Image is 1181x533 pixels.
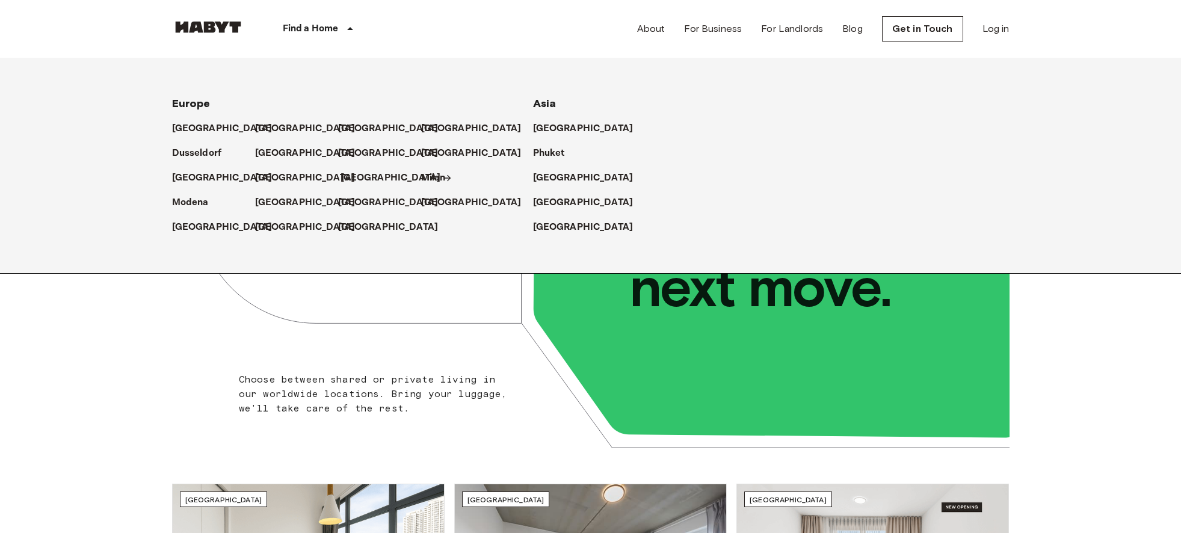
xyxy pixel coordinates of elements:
[533,196,646,210] a: [GEOGRAPHIC_DATA]
[341,171,453,185] a: [GEOGRAPHIC_DATA]
[239,372,515,416] p: Choose between shared or private living in our worldwide locations. Bring your luggage, we'll tak...
[338,196,451,210] a: [GEOGRAPHIC_DATA]
[421,146,534,161] a: [GEOGRAPHIC_DATA]
[533,146,565,161] p: Phuket
[172,171,273,185] p: [GEOGRAPHIC_DATA]
[172,220,285,235] a: [GEOGRAPHIC_DATA]
[255,220,356,235] p: [GEOGRAPHIC_DATA]
[172,220,273,235] p: [GEOGRAPHIC_DATA]
[338,146,451,161] a: [GEOGRAPHIC_DATA]
[172,21,244,33] img: Habyt
[882,16,963,42] a: Get in Touch
[842,22,863,36] a: Blog
[255,146,368,161] a: [GEOGRAPHIC_DATA]
[338,220,451,235] a: [GEOGRAPHIC_DATA]
[172,146,222,161] p: Dusseldorf
[338,196,439,210] p: [GEOGRAPHIC_DATA]
[533,220,646,235] a: [GEOGRAPHIC_DATA]
[255,122,368,136] a: [GEOGRAPHIC_DATA]
[421,122,522,136] p: [GEOGRAPHIC_DATA]
[255,122,356,136] p: [GEOGRAPHIC_DATA]
[421,196,534,210] a: [GEOGRAPHIC_DATA]
[172,196,209,210] p: Modena
[533,122,634,136] p: [GEOGRAPHIC_DATA]
[533,196,634,210] p: [GEOGRAPHIC_DATA]
[533,146,577,161] a: Phuket
[255,171,368,185] a: [GEOGRAPHIC_DATA]
[750,495,827,504] span: [GEOGRAPHIC_DATA]
[421,122,534,136] a: [GEOGRAPHIC_DATA]
[338,122,439,136] p: [GEOGRAPHIC_DATA]
[172,196,221,210] a: Modena
[533,220,634,235] p: [GEOGRAPHIC_DATA]
[982,22,1010,36] a: Log in
[338,122,451,136] a: [GEOGRAPHIC_DATA]
[637,22,665,36] a: About
[255,146,356,161] p: [GEOGRAPHIC_DATA]
[172,146,234,161] a: Dusseldorf
[467,495,544,504] span: [GEOGRAPHIC_DATA]
[255,196,368,210] a: [GEOGRAPHIC_DATA]
[172,97,211,110] span: Europe
[185,495,262,504] span: [GEOGRAPHIC_DATA]
[533,171,634,185] p: [GEOGRAPHIC_DATA]
[761,22,823,36] a: For Landlords
[172,122,285,136] a: [GEOGRAPHIC_DATA]
[341,171,441,185] p: [GEOGRAPHIC_DATA]
[533,97,557,110] span: Asia
[255,171,356,185] p: [GEOGRAPHIC_DATA]
[421,146,522,161] p: [GEOGRAPHIC_DATA]
[421,196,522,210] p: [GEOGRAPHIC_DATA]
[283,22,339,36] p: Find a Home
[255,196,356,210] p: [GEOGRAPHIC_DATA]
[533,122,646,136] a: [GEOGRAPHIC_DATA]
[533,171,646,185] a: [GEOGRAPHIC_DATA]
[684,22,742,36] a: For Business
[338,220,439,235] p: [GEOGRAPHIC_DATA]
[255,220,368,235] a: [GEOGRAPHIC_DATA]
[172,171,285,185] a: [GEOGRAPHIC_DATA]
[172,122,273,136] p: [GEOGRAPHIC_DATA]
[338,146,439,161] p: [GEOGRAPHIC_DATA]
